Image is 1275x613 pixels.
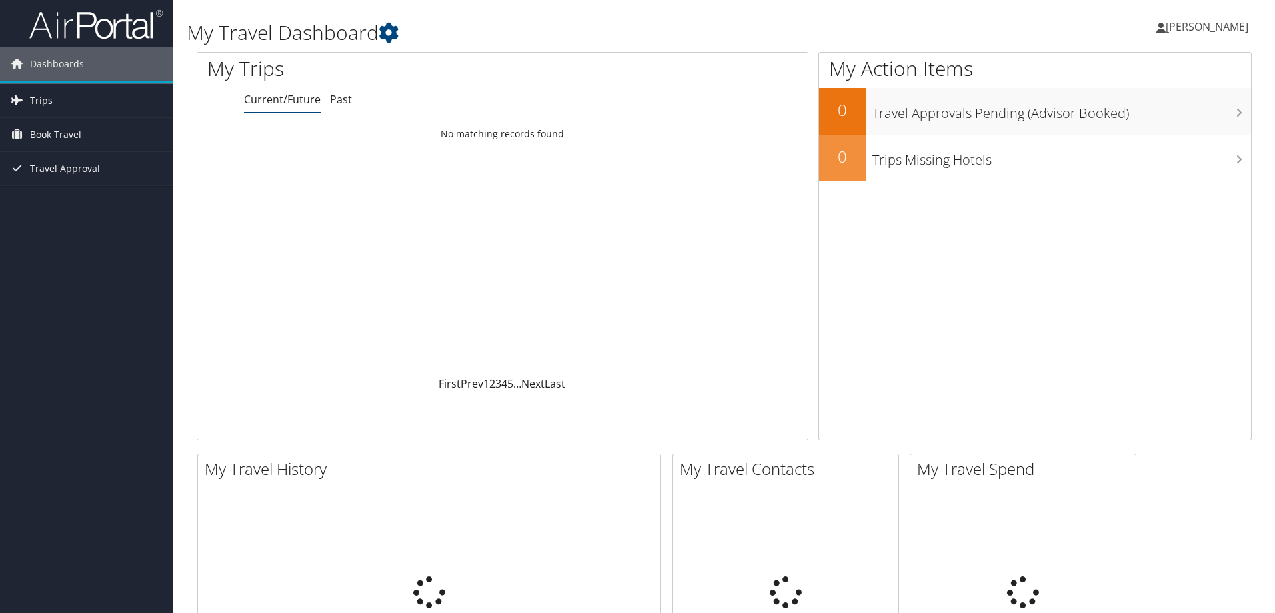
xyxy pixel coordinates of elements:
[244,92,321,107] a: Current/Future
[197,122,808,146] td: No matching records found
[495,376,501,391] a: 3
[872,97,1251,123] h3: Travel Approvals Pending (Advisor Booked)
[1166,19,1248,34] span: [PERSON_NAME]
[917,458,1136,480] h2: My Travel Spend
[501,376,507,391] a: 4
[483,376,489,391] a: 1
[30,118,81,151] span: Book Travel
[513,376,521,391] span: …
[30,84,53,117] span: Trips
[461,376,483,391] a: Prev
[489,376,495,391] a: 2
[819,145,866,168] h2: 0
[872,144,1251,169] h3: Trips Missing Hotels
[29,9,163,40] img: airportal-logo.png
[330,92,352,107] a: Past
[819,55,1251,83] h1: My Action Items
[680,458,898,480] h2: My Travel Contacts
[30,152,100,185] span: Travel Approval
[819,88,1251,135] a: 0Travel Approvals Pending (Advisor Booked)
[507,376,513,391] a: 5
[1156,7,1262,47] a: [PERSON_NAME]
[187,19,904,47] h1: My Travel Dashboard
[819,99,866,121] h2: 0
[205,458,660,480] h2: My Travel History
[439,376,461,391] a: First
[30,47,84,81] span: Dashboards
[207,55,543,83] h1: My Trips
[545,376,565,391] a: Last
[521,376,545,391] a: Next
[819,135,1251,181] a: 0Trips Missing Hotels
